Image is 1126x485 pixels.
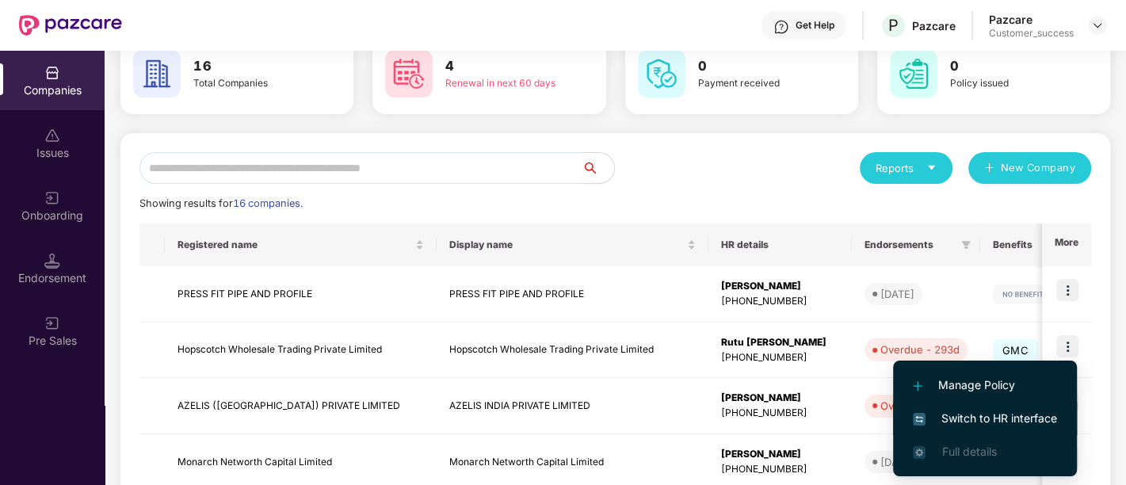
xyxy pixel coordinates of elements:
span: search [582,162,614,174]
h3: 16 [193,56,309,77]
span: Showing results for [139,197,303,209]
div: [PERSON_NAME] [721,447,839,462]
div: Pazcare [912,18,956,33]
img: svg+xml;base64,PHN2ZyB4bWxucz0iaHR0cDovL3d3dy53My5vcmcvMjAwMC9zdmciIHdpZHRoPSI2MCIgaGVpZ2h0PSI2MC... [133,50,181,97]
th: HR details [708,223,852,266]
img: New Pazcare Logo [19,15,122,36]
span: filter [958,235,974,254]
div: Overdue - 293d [880,342,960,357]
span: Endorsements [865,239,955,251]
div: [PERSON_NAME] [721,279,839,294]
span: Switch to HR interface [913,410,1057,427]
img: svg+xml;base64,PHN2ZyBpZD0iQ29tcGFuaWVzIiB4bWxucz0iaHR0cDovL3d3dy53My5vcmcvMjAwMC9zdmciIHdpZHRoPS... [44,65,60,81]
td: Hopscotch Wholesale Trading Private Limited [165,323,437,379]
div: Total Companies [193,76,309,91]
div: Policy issued [950,76,1066,91]
span: Registered name [177,239,412,251]
td: PRESS FIT PIPE AND PROFILE [437,266,708,323]
img: svg+xml;base64,PHN2ZyB4bWxucz0iaHR0cDovL3d3dy53My5vcmcvMjAwMC9zdmciIHdpZHRoPSI2MCIgaGVpZ2h0PSI2MC... [890,50,937,97]
img: svg+xml;base64,PHN2ZyB4bWxucz0iaHR0cDovL3d3dy53My5vcmcvMjAwMC9zdmciIHdpZHRoPSIxNi4zNjMiIGhlaWdodD... [913,446,926,459]
img: svg+xml;base64,PHN2ZyBpZD0iRHJvcGRvd24tMzJ4MzIiIHhtbG5zPSJodHRwOi8vd3d3LnczLm9yZy8yMDAwL3N2ZyIgd2... [1091,19,1104,32]
span: Full details [941,445,996,458]
h3: 0 [698,56,814,77]
div: [PHONE_NUMBER] [721,406,839,421]
img: svg+xml;base64,PHN2ZyB4bWxucz0iaHR0cDovL3d3dy53My5vcmcvMjAwMC9zdmciIHdpZHRoPSIxMi4yMDEiIGhlaWdodD... [913,381,922,391]
div: [DATE] [880,286,914,302]
td: AZELIS ([GEOGRAPHIC_DATA]) PRIVATE LIMITED [165,378,437,434]
th: More [1042,223,1091,266]
img: svg+xml;base64,PHN2ZyB3aWR0aD0iMjAiIGhlaWdodD0iMjAiIHZpZXdCb3g9IjAgMCAyMCAyMCIgZmlsbD0ibm9uZSIgeG... [44,190,60,206]
span: filter [961,240,971,250]
td: AZELIS INDIA PRIVATE LIMITED [437,378,708,434]
div: [PERSON_NAME] [721,391,839,406]
span: caret-down [926,162,937,173]
div: Renewal in next 60 days [445,76,561,91]
div: Overdue - 12d [880,398,953,414]
span: Manage Policy [913,376,1057,394]
div: [PHONE_NUMBER] [721,294,839,309]
img: icon [1056,279,1078,301]
div: Customer_success [989,27,1074,40]
img: svg+xml;base64,PHN2ZyB4bWxucz0iaHR0cDovL3d3dy53My5vcmcvMjAwMC9zdmciIHdpZHRoPSI2MCIgaGVpZ2h0PSI2MC... [385,50,433,97]
h3: 0 [950,56,1066,77]
th: Registered name [165,223,437,266]
td: PRESS FIT PIPE AND PROFILE [165,266,437,323]
span: New Company [1001,160,1076,176]
div: Reports [876,160,937,176]
img: svg+xml;base64,PHN2ZyB4bWxucz0iaHR0cDovL3d3dy53My5vcmcvMjAwMC9zdmciIHdpZHRoPSIxNiIgaGVpZ2h0PSIxNi... [913,413,926,426]
img: svg+xml;base64,PHN2ZyBpZD0iSXNzdWVzX2Rpc2FibGVkIiB4bWxucz0iaHR0cDovL3d3dy53My5vcmcvMjAwMC9zdmciIH... [44,128,60,143]
button: plusNew Company [968,152,1091,184]
img: svg+xml;base64,PHN2ZyBpZD0iSGVscC0zMngzMiIgeG1sbnM9Imh0dHA6Ly93d3cudzMub3JnLzIwMDAvc3ZnIiB3aWR0aD... [773,19,789,35]
div: [DATE] [880,454,914,470]
span: P [888,16,899,35]
div: [PHONE_NUMBER] [721,462,839,477]
h3: 4 [445,56,561,77]
span: GMC [993,339,1038,361]
span: Display name [449,239,684,251]
span: 16 companies. [233,197,303,209]
img: svg+xml;base64,PHN2ZyB4bWxucz0iaHR0cDovL3d3dy53My5vcmcvMjAwMC9zdmciIHdpZHRoPSI2MCIgaGVpZ2h0PSI2MC... [638,50,685,97]
div: Pazcare [989,12,1074,27]
img: svg+xml;base64,PHN2ZyB4bWxucz0iaHR0cDovL3d3dy53My5vcmcvMjAwMC9zdmciIHdpZHRoPSIxMjIiIGhlaWdodD0iMj... [993,285,1090,304]
span: plus [984,162,994,175]
img: svg+xml;base64,PHN2ZyB3aWR0aD0iMjAiIGhlaWdodD0iMjAiIHZpZXdCb3g9IjAgMCAyMCAyMCIgZmlsbD0ibm9uZSIgeG... [44,315,60,331]
div: Payment received [698,76,814,91]
td: Hopscotch Wholesale Trading Private Limited [437,323,708,379]
div: Rutu [PERSON_NAME] [721,335,839,350]
img: icon [1056,335,1078,357]
div: Get Help [796,19,834,32]
img: svg+xml;base64,PHN2ZyB3aWR0aD0iMTQuNSIgaGVpZ2h0PSIxNC41IiB2aWV3Qm94PSIwIDAgMTYgMTYiIGZpbGw9Im5vbm... [44,253,60,269]
th: Display name [437,223,708,266]
button: search [582,152,615,184]
div: [PHONE_NUMBER] [721,350,839,365]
